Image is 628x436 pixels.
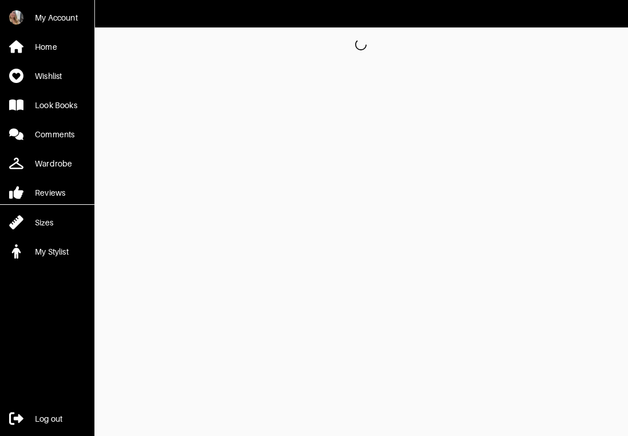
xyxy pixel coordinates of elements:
div: Wishlist [35,70,62,82]
div: Log out [35,413,62,425]
div: Sizes [35,217,53,228]
div: My Stylist [35,246,69,257]
div: Wardrobe [35,158,72,169]
div: Reviews [35,187,65,199]
div: Home [35,41,57,53]
div: Comments [35,129,74,140]
div: My Account [35,12,78,23]
img: xWemDYNAqtuhRT7mQ8QZfc8g [9,10,23,25]
div: Look Books [35,100,77,111]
